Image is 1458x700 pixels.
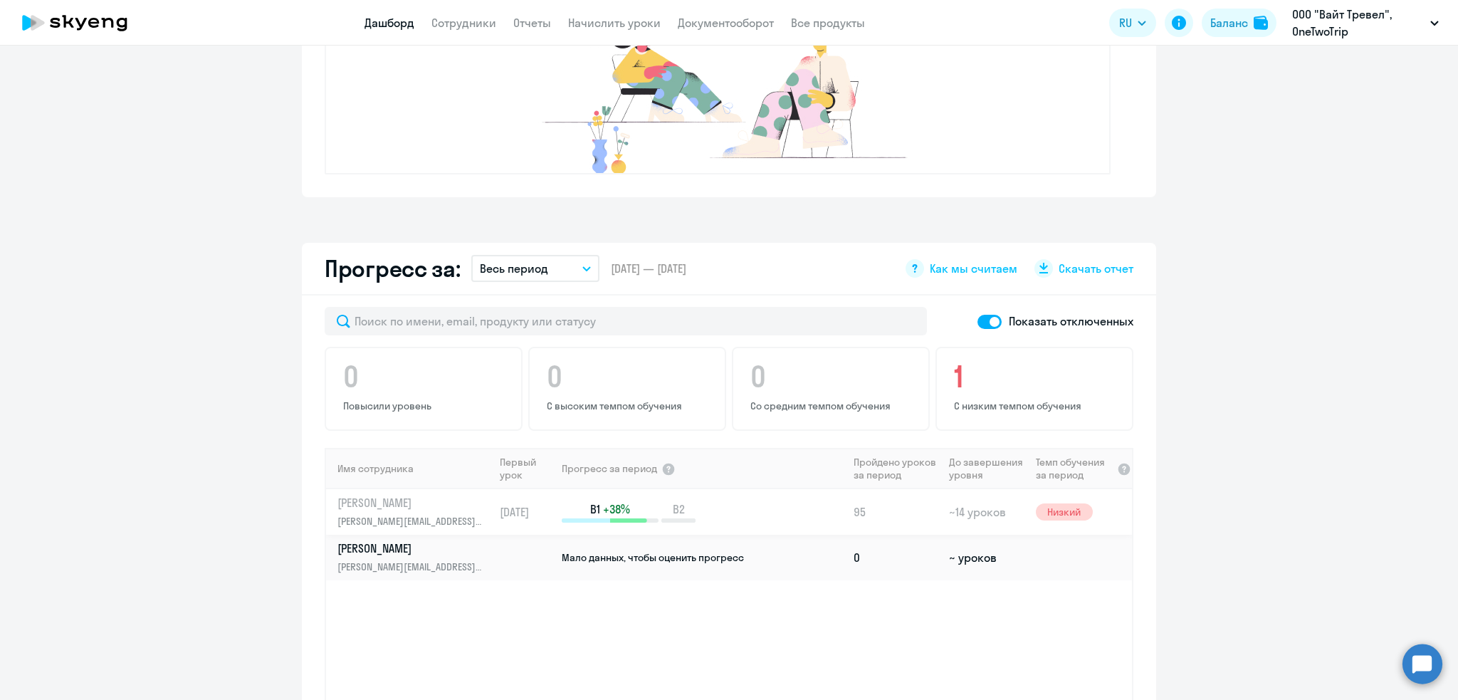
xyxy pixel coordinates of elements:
span: Темп обучения за период [1036,456,1113,481]
span: RU [1119,14,1132,31]
p: С низким темпом обучения [954,399,1119,412]
p: [PERSON_NAME][EMAIL_ADDRESS][DOMAIN_NAME] [337,559,484,575]
span: B1 [590,501,600,517]
p: [PERSON_NAME] [337,495,484,511]
a: Начислить уроки [568,16,661,30]
span: Как мы считаем [930,261,1017,276]
h2: Прогресс за: [325,254,460,283]
button: Весь период [471,255,599,282]
a: Документооборот [678,16,774,30]
div: Баланс [1210,14,1248,31]
p: Показать отключенных [1009,313,1133,330]
th: Имя сотрудника [326,448,494,489]
button: RU [1109,9,1156,37]
p: [PERSON_NAME][EMAIL_ADDRESS][DOMAIN_NAME] [337,513,484,529]
td: 0 [848,535,943,580]
a: [PERSON_NAME][PERSON_NAME][EMAIL_ADDRESS][DOMAIN_NAME] [337,540,493,575]
th: До завершения уровня [943,448,1029,489]
span: B2 [673,501,685,517]
td: 95 [848,489,943,535]
td: [DATE] [494,489,560,535]
a: Дашборд [364,16,414,30]
button: ООО "Вайт Тревел", OneTwoTrip софинансирование 75 [1285,6,1446,40]
p: Весь период [480,260,548,277]
td: ~14 уроков [943,489,1029,535]
a: Все продукты [791,16,865,30]
a: Отчеты [513,16,551,30]
span: Мало данных, чтобы оценить прогресс [562,551,744,564]
span: Низкий [1036,503,1093,521]
span: Прогресс за период [562,462,657,475]
th: Пройдено уроков за период [848,448,943,489]
td: ~ уроков [943,535,1029,580]
h4: 1 [954,360,1119,394]
p: ООО "Вайт Тревел", OneTwoTrip софинансирование 75 [1292,6,1425,40]
span: [DATE] — [DATE] [611,261,686,276]
img: balance [1254,16,1268,30]
img: no-data [504,2,931,173]
span: Скачать отчет [1059,261,1133,276]
button: Балансbalance [1202,9,1276,37]
span: +38% [603,501,630,517]
th: Первый урок [494,448,560,489]
a: Сотрудники [431,16,496,30]
a: [PERSON_NAME][PERSON_NAME][EMAIL_ADDRESS][DOMAIN_NAME] [337,495,493,529]
p: [PERSON_NAME] [337,540,484,556]
input: Поиск по имени, email, продукту или статусу [325,307,927,335]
